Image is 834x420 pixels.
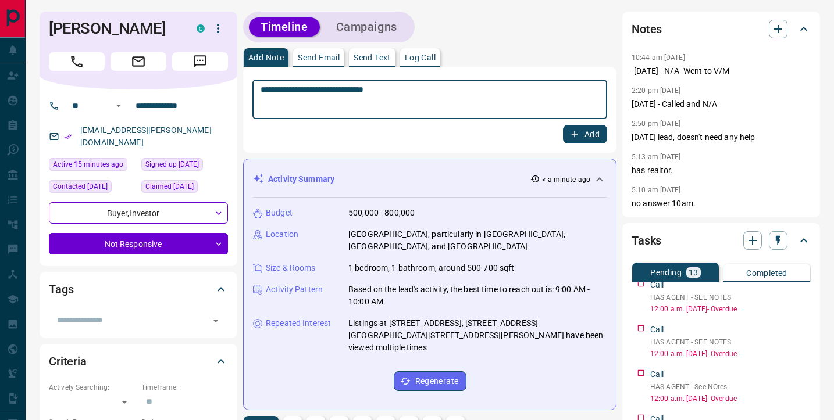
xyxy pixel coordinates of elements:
[197,24,205,33] div: condos.ca
[266,283,323,296] p: Activity Pattern
[348,283,607,308] p: Based on the lead's activity, the best time to reach out is: 9:00 AM - 10:00 AM
[632,153,681,161] p: 5:13 am [DATE]
[394,371,466,391] button: Regenerate
[112,99,126,113] button: Open
[689,268,698,277] p: 13
[746,269,787,277] p: Completed
[49,52,105,71] span: Call
[650,337,811,347] p: HAS AGENT - SEE NOTES
[542,174,590,185] p: < a minute ago
[632,227,811,254] div: Tasks
[266,228,298,240] p: Location
[49,19,179,38] h1: [PERSON_NAME]
[49,382,136,393] p: Actively Searching:
[53,159,123,170] span: Active 15 minutes ago
[348,262,515,274] p: 1 bedroom, 1 bathroom, around 500-700 sqft
[650,324,664,336] p: Call
[650,268,682,277] p: Pending
[49,233,228,254] div: Not Responsive
[632,20,662,38] h2: Notes
[268,173,334,185] p: Activity Summary
[266,262,316,274] p: Size & Rooms
[650,292,811,303] p: HAS AGENT - SEE NOTES
[64,132,72,141] svg: Email Verified
[172,52,228,71] span: Message
[650,349,811,359] p: 12:00 a.m. [DATE] - Overdue
[266,317,331,329] p: Repeated Interest
[49,275,228,303] div: Tags
[49,347,228,375] div: Criteria
[632,87,681,95] p: 2:20 pm [DATE]
[563,125,607,143] button: Add
[141,180,228,196] div: Thu Jul 14 2022
[650,304,811,314] p: 12:00 a.m. [DATE] - Overdue
[145,159,199,170] span: Signed up [DATE]
[325,17,409,37] button: Campaigns
[348,317,607,354] p: Listings at [STREET_ADDRESS], [STREET_ADDRESS][GEOGRAPHIC_DATA][STREET_ADDRESS][PERSON_NAME] have...
[632,15,811,43] div: Notes
[53,181,108,192] span: Contacted [DATE]
[405,53,436,62] p: Log Call
[266,207,293,219] p: Budget
[632,53,685,62] p: 10:44 am [DATE]
[253,168,607,190] div: Activity Summary< a minute ago
[249,17,320,37] button: Timeline
[650,279,664,291] p: Call
[632,164,811,177] p: has realtor.
[650,382,811,392] p: HAS AGENT - See NOtes
[632,131,811,143] p: [DATE] lead, doesn't need any help
[111,52,166,71] span: Email
[145,181,194,192] span: Claimed [DATE]
[632,120,681,128] p: 2:50 pm [DATE]
[141,158,228,174] div: Wed Nov 13 2019
[650,368,664,380] p: Call
[49,180,136,196] div: Tue Jul 08 2025
[248,53,284,62] p: Add Note
[141,382,228,393] p: Timeframe:
[298,53,340,62] p: Send Email
[208,313,224,329] button: Open
[354,53,391,62] p: Send Text
[348,228,607,253] p: [GEOGRAPHIC_DATA], particularly in [GEOGRAPHIC_DATA], [GEOGRAPHIC_DATA], and [GEOGRAPHIC_DATA]
[650,393,811,404] p: 12:00 a.m. [DATE] - Overdue
[49,352,87,371] h2: Criteria
[632,231,661,250] h2: Tasks
[348,207,415,219] p: 500,000 - 800,000
[49,158,136,174] div: Fri Aug 15 2025
[632,98,811,110] p: [DATE] - Called and N/A
[49,280,73,299] h2: Tags
[49,202,228,224] div: Buyer , Investor
[632,65,811,77] p: -[DATE] - N/A -Went to V/M
[80,125,212,147] a: [EMAIL_ADDRESS][PERSON_NAME][DOMAIN_NAME]
[632,198,811,210] p: no answer 10am.
[632,186,681,194] p: 5:10 am [DATE]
